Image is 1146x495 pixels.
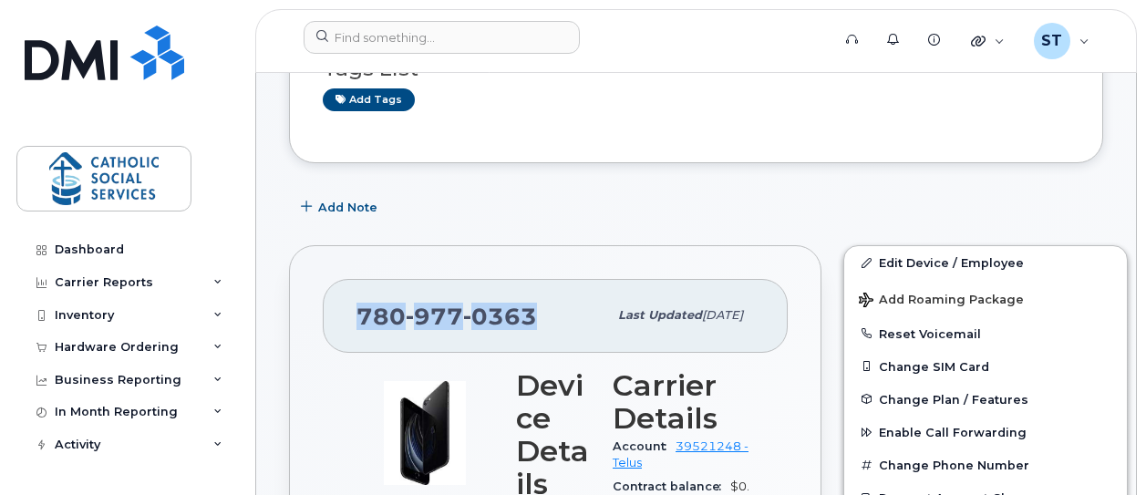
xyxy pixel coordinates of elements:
[844,416,1127,449] button: Enable Call Forwarding
[844,246,1127,279] a: Edit Device / Employee
[370,378,480,488] img: image20231002-3703462-2fle3a.jpeg
[844,350,1127,383] button: Change SIM Card
[613,369,755,435] h3: Carrier Details
[879,392,1028,406] span: Change Plan / Features
[1021,23,1102,59] div: Scott Taylor
[323,57,1069,80] h3: Tags List
[304,21,580,54] input: Find something...
[613,439,676,453] span: Account
[844,317,1127,350] button: Reset Voicemail
[844,280,1127,317] button: Add Roaming Package
[613,439,749,469] a: 39521248 - Telus
[859,293,1024,310] span: Add Roaming Package
[958,23,1017,59] div: Quicklinks
[844,449,1127,481] button: Change Phone Number
[406,303,463,330] span: 977
[318,199,377,216] span: Add Note
[702,308,743,322] span: [DATE]
[356,303,537,330] span: 780
[618,308,702,322] span: Last updated
[1041,30,1062,52] span: ST
[289,191,393,223] button: Add Note
[879,426,1027,439] span: Enable Call Forwarding
[613,480,730,493] span: Contract balance
[844,383,1127,416] button: Change Plan / Features
[323,88,415,111] a: Add tags
[1067,416,1132,481] iframe: Messenger Launcher
[463,303,537,330] span: 0363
